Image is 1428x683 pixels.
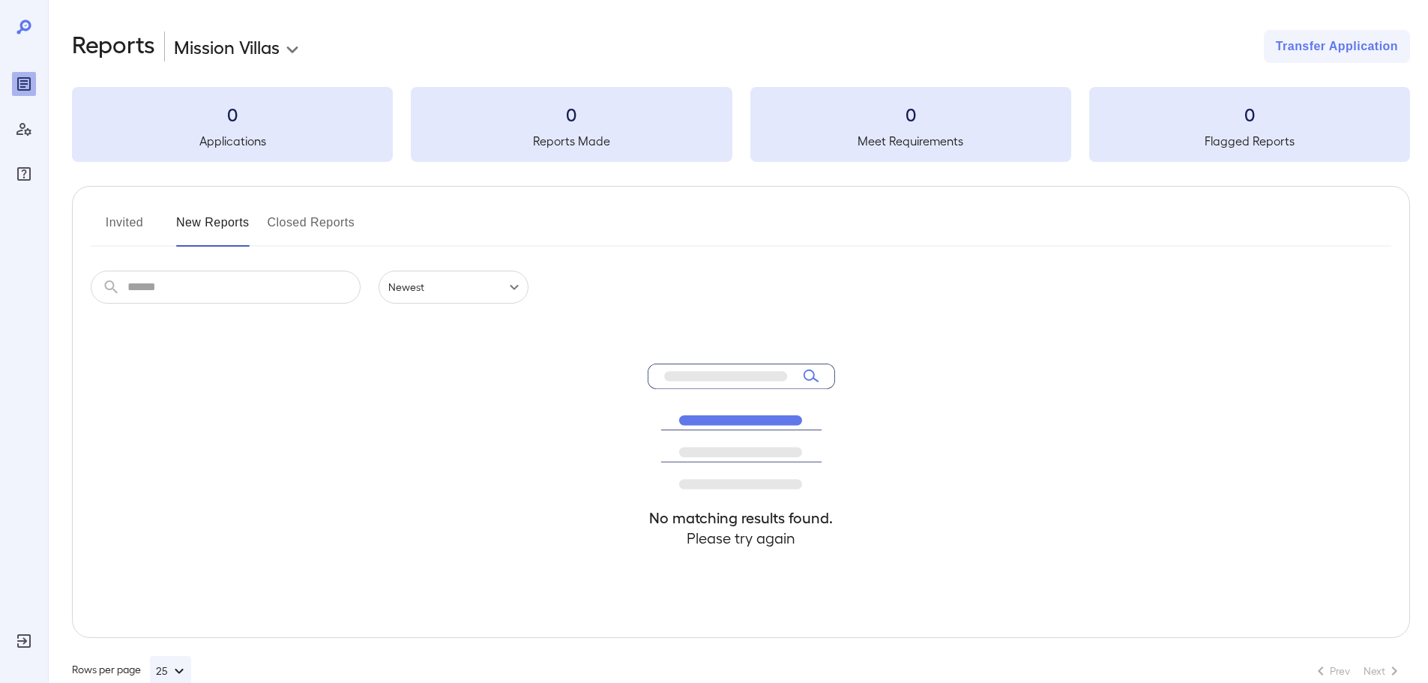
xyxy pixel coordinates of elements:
h4: Please try again [648,528,835,548]
summary: 0Applications0Reports Made0Meet Requirements0Flagged Reports [72,87,1410,162]
button: Closed Reports [268,211,355,247]
h3: 0 [411,102,732,126]
h3: 0 [750,102,1071,126]
h2: Reports [72,30,155,63]
div: Reports [12,72,36,96]
h5: Applications [72,132,393,150]
nav: pagination navigation [1305,659,1410,683]
h3: 0 [1089,102,1410,126]
h5: Flagged Reports [1089,132,1410,150]
h5: Reports Made [411,132,732,150]
div: Newest [379,271,528,304]
button: New Reports [176,211,250,247]
h5: Meet Requirements [750,132,1071,150]
div: Manage Users [12,117,36,141]
button: Invited [91,211,158,247]
h3: 0 [72,102,393,126]
p: Mission Villas [174,34,280,58]
h4: No matching results found. [648,508,835,528]
button: Transfer Application [1264,30,1410,63]
div: Log Out [12,629,36,653]
div: FAQ [12,162,36,186]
